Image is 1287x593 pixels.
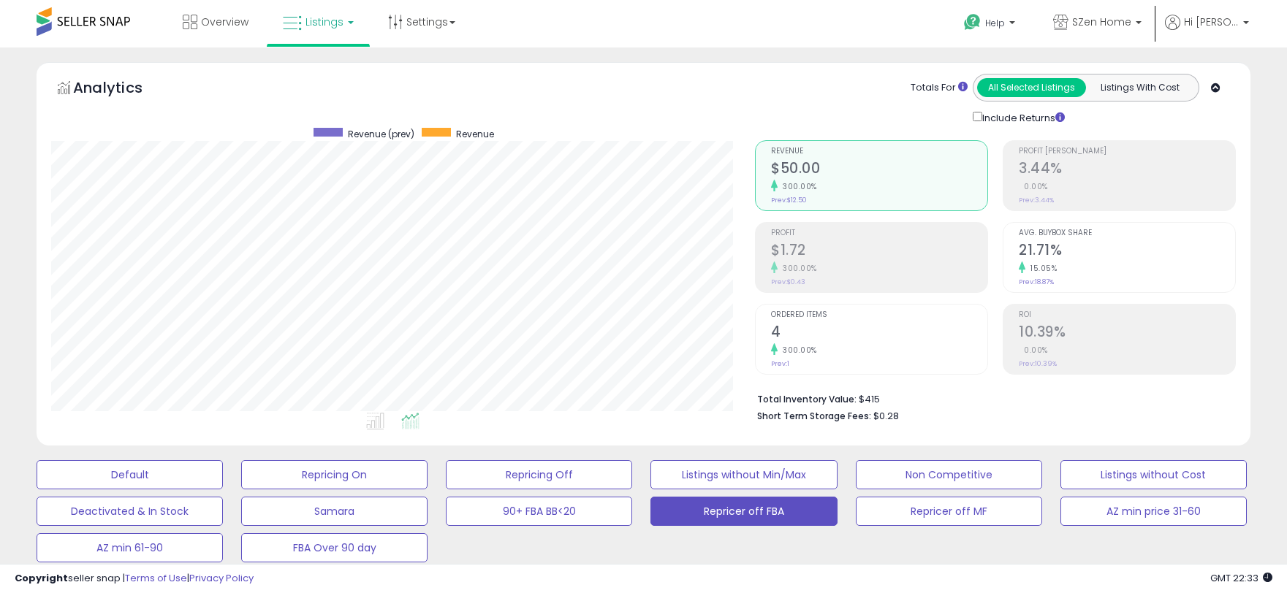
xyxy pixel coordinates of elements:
div: Totals For [911,81,968,95]
a: Terms of Use [125,571,187,585]
button: Repricer off MF [856,497,1042,526]
div: seller snap | | [15,572,254,586]
span: ROI [1019,311,1235,319]
h2: $1.72 [771,242,987,261]
small: 0.00% [1019,345,1048,356]
button: AZ min 61-90 [37,533,223,562]
button: Repricing On [241,460,428,489]
span: Revenue [456,128,494,140]
span: Avg. Buybox Share [1019,229,1235,237]
span: Profit [771,229,987,237]
small: Prev: $12.50 [771,196,807,204]
small: Prev: 1 [771,359,789,368]
i: Get Help [963,13,982,31]
small: Prev: 10.39% [1019,359,1057,368]
small: 300.00% [778,345,817,356]
h5: Analytics [73,77,171,102]
a: Help [952,2,1030,47]
span: Overview [201,15,248,29]
span: Listings [305,15,343,29]
small: Prev: $0.43 [771,278,805,286]
h2: 3.44% [1019,160,1235,180]
small: 15.05% [1025,263,1057,274]
button: FBA Over 90 day [241,533,428,562]
button: 90+ FBA BB<20 [446,497,632,526]
button: Repricer off FBA [650,497,837,526]
h2: 10.39% [1019,324,1235,343]
button: Repricing Off [446,460,632,489]
button: Samara [241,497,428,526]
h2: 21.71% [1019,242,1235,261]
span: Ordered Items [771,311,987,319]
button: Listings without Min/Max [650,460,837,489]
span: Revenue [771,148,987,156]
small: Prev: 3.44% [1019,196,1054,204]
button: AZ min price 31-60 [1060,497,1247,526]
b: Total Inventory Value: [757,393,857,405]
span: $0.28 [873,409,899,423]
span: SZen Home [1072,15,1131,29]
strong: Copyright [15,571,68,585]
button: Non Competitive [856,460,1042,489]
small: 300.00% [778,263,817,274]
button: Listings With Cost [1085,78,1194,97]
span: Revenue (prev) [348,128,414,140]
button: Deactivated & In Stock [37,497,223,526]
h2: 4 [771,324,987,343]
span: Profit [PERSON_NAME] [1019,148,1235,156]
button: All Selected Listings [977,78,1086,97]
a: Hi [PERSON_NAME] [1165,15,1249,47]
b: Short Term Storage Fees: [757,410,871,422]
h2: $50.00 [771,160,987,180]
div: Include Returns [962,109,1082,126]
span: Hi [PERSON_NAME] [1184,15,1239,29]
span: Help [985,17,1005,29]
li: $415 [757,389,1225,407]
span: 2025-08-11 22:33 GMT [1210,571,1272,585]
button: Listings without Cost [1060,460,1247,489]
small: 300.00% [778,181,817,192]
small: 0.00% [1019,181,1048,192]
button: Default [37,460,223,489]
a: Privacy Policy [189,571,254,585]
small: Prev: 18.87% [1019,278,1054,286]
